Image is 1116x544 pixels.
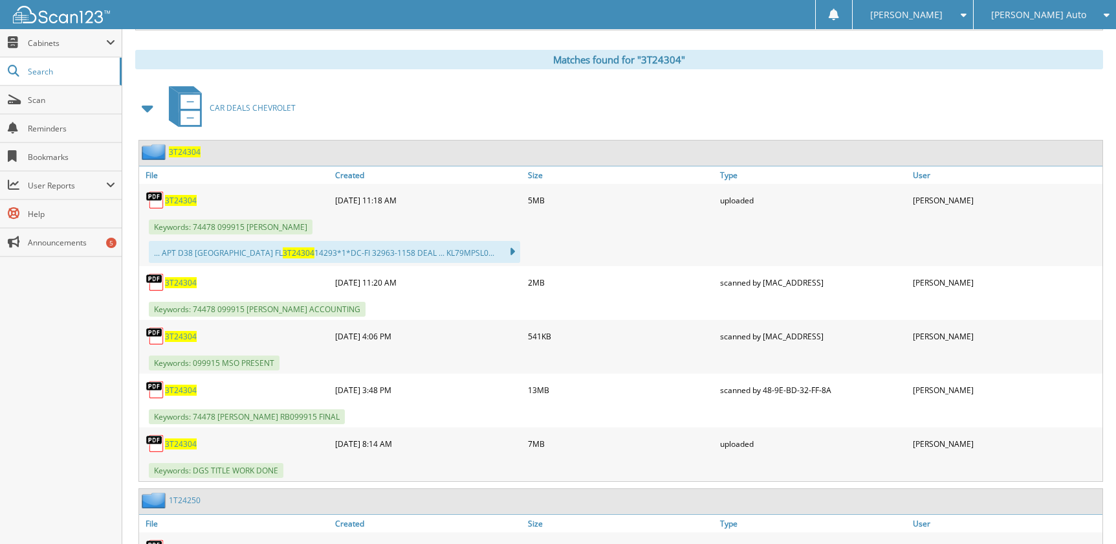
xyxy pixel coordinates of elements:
div: [DATE] 11:18 AM [332,187,525,213]
span: Announcements [28,237,115,248]
div: [PERSON_NAME] [910,377,1102,403]
img: folder2.png [142,144,169,160]
span: Keywords: 74478 099915 [PERSON_NAME] ACCOUNTING [149,302,366,317]
div: scanned by [MAC_ADDRESS] [717,323,910,349]
div: [DATE] 11:20 AM [332,269,525,295]
div: scanned by 48-9E-BD-32-FF-8A [717,377,910,403]
a: User [910,515,1102,532]
a: 3T24304 [165,438,197,449]
div: [PERSON_NAME] [910,187,1102,213]
div: 13MB [525,377,717,403]
div: uploaded [717,187,910,213]
div: 541KB [525,323,717,349]
a: 3T24304 [165,331,197,342]
span: Keywords: 099915 MSO PRESENT [149,356,279,370]
div: [PERSON_NAME] [910,431,1102,457]
span: Search [28,66,113,77]
iframe: Chat Widget [1051,482,1116,544]
img: PDF.png [146,326,165,346]
img: PDF.png [146,190,165,210]
img: PDF.png [146,273,165,292]
div: 2MB [525,269,717,295]
span: 3T24304 [283,247,314,258]
span: CAR DEALS CHEVROLET [210,102,296,113]
a: 3T24304 [165,385,197,396]
div: uploaded [717,431,910,457]
a: Created [332,515,525,532]
span: [PERSON_NAME] Auto [991,11,1086,19]
span: Reminders [28,123,115,134]
span: Cabinets [28,38,106,49]
a: CAR DEALS CHEVROLET [161,82,296,133]
div: 5MB [525,187,717,213]
a: File [139,515,332,532]
a: Created [332,166,525,184]
div: [DATE] 8:14 AM [332,431,525,457]
div: Matches found for "3T24304" [135,50,1103,69]
div: [DATE] 3:48 PM [332,377,525,403]
img: folder2.png [142,492,169,508]
div: scanned by [MAC_ADDRESS] [717,269,910,295]
span: [PERSON_NAME] [870,11,943,19]
img: PDF.png [146,434,165,453]
a: Size [525,166,717,184]
div: [PERSON_NAME] [910,323,1102,349]
div: [PERSON_NAME] [910,269,1102,295]
span: Keywords: 74478 [PERSON_NAME] RB099915 FINAL [149,409,345,424]
a: 3T24304 [165,277,197,288]
img: PDF.png [146,380,165,400]
span: Scan [28,95,115,106]
span: Bookmarks [28,152,115,163]
a: 3T24304 [165,195,197,206]
a: Type [717,515,910,532]
a: 1T24250 [169,495,201,506]
img: scan123-logo-white.svg [13,6,110,23]
div: [DATE] 4:06 PM [332,323,525,349]
a: Type [717,166,910,184]
span: User Reports [28,180,106,191]
span: Keywords: DGS TITLE WORK DONE [149,463,283,478]
a: 3T24304 [169,146,201,157]
a: User [910,166,1102,184]
div: 5 [106,238,116,248]
div: 7MB [525,431,717,457]
div: ... APT D38 [GEOGRAPHIC_DATA] FL 14293*1*DC-FI 32963-1158 DEAL ... KL79MPSL0... [149,241,520,263]
span: Keywords: 74478 099915 [PERSON_NAME] [149,220,312,234]
a: Size [525,515,717,532]
span: Help [28,209,115,220]
a: File [139,166,332,184]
